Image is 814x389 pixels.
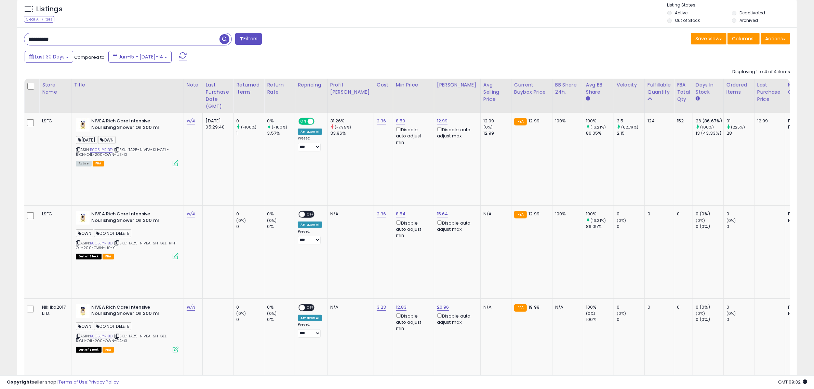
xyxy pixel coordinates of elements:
[677,118,688,124] div: 152
[396,126,429,146] div: Disable auto adjust min
[187,118,195,124] a: N/A
[437,219,475,232] div: Disable auto adjust max
[586,304,614,310] div: 100%
[700,124,714,130] small: (100%)
[778,379,807,385] span: 2025-08-14 09:32 GMT
[731,124,745,130] small: (225%)
[732,69,790,75] div: Displaying 1 to 4 of 4 items
[617,81,642,89] div: Velocity
[732,35,753,42] span: Columns
[617,224,644,230] div: 0
[757,118,780,124] div: 12.99
[305,212,316,217] span: OFF
[7,379,119,386] div: seller snap | |
[514,81,549,96] div: Current Buybox Price
[7,379,32,385] strong: Copyright
[788,211,811,217] div: FBA: 0
[42,211,66,217] div: LSFC
[24,16,54,23] div: Clear All Filters
[91,118,174,132] b: NIVEA Rich Care Intensive Nourishing Shower Oil 200 ml
[267,317,295,323] div: 0%
[396,312,429,332] div: Disable auto adjust min
[267,118,295,124] div: 0%
[696,224,723,230] div: 0 (0%)
[76,136,97,144] span: [DATE]
[586,130,614,136] div: 86.05%
[299,119,308,124] span: ON
[236,304,264,310] div: 0
[396,81,431,89] div: Min Price
[330,118,374,124] div: 31.26%
[236,130,264,136] div: 1
[617,118,644,124] div: 3.5
[437,126,475,139] div: Disable auto adjust max
[648,211,669,217] div: 0
[696,118,723,124] div: 26 (86.67%)
[586,224,614,230] div: 86.05%
[330,304,369,310] div: N/A
[330,130,374,136] div: 33.96%
[91,304,174,319] b: NIVEA Rich Care Intensive Nourishing Shower Oil 200 ml
[236,224,264,230] div: 0
[529,211,539,217] span: 12.99
[42,118,66,124] div: LSFC
[313,119,324,124] span: OFF
[691,33,726,44] button: Save View
[236,211,264,217] div: 0
[58,379,88,385] a: Terms of Use
[696,81,721,96] div: Days In Stock
[483,118,511,124] div: 12.99
[36,4,63,14] h5: Listings
[298,315,322,321] div: Amazon AI
[788,118,811,124] div: FBA: 0
[94,322,131,330] span: DO NOT DELETE
[696,304,723,310] div: 0 (0%)
[696,218,705,223] small: (0%)
[236,317,264,323] div: 0
[298,136,322,151] div: Preset:
[555,81,580,96] div: BB Share 24h.
[586,96,590,102] small: Avg BB Share.
[590,218,606,223] small: (16.21%)
[726,304,754,310] div: 0
[76,229,94,237] span: OWN
[621,124,638,130] small: (62.79%)
[483,130,511,136] div: 12.99
[437,304,449,311] a: 20.96
[586,118,614,124] div: 100%
[119,53,163,60] span: Jun-15 - [DATE]-14
[187,211,195,217] a: N/A
[236,81,261,96] div: Returned Items
[586,317,614,323] div: 100%
[726,317,754,323] div: 0
[696,96,700,102] small: Days In Stock.
[205,118,228,130] div: [DATE] 05:29:40
[377,81,390,89] div: Cost
[586,81,611,96] div: Avg BB Share
[272,124,288,130] small: (-100%)
[788,217,811,224] div: FBM: 0
[696,317,723,323] div: 0 (0%)
[74,81,181,89] div: Title
[25,51,73,63] button: Last 30 Days
[788,304,811,310] div: FBA: 0
[483,304,506,310] div: N/A
[648,304,669,310] div: 0
[187,304,195,311] a: N/A
[267,224,295,230] div: 0%
[677,304,688,310] div: 0
[396,118,405,124] a: 8.50
[726,130,754,136] div: 28
[298,229,322,245] div: Preset:
[675,10,688,16] label: Active
[726,118,754,124] div: 91
[267,130,295,136] div: 3.57%
[590,124,606,130] small: (16.21%)
[76,211,178,258] div: ASIN:
[667,2,797,9] p: Listing States:
[305,305,316,310] span: OFF
[76,304,178,352] div: ASIN:
[298,129,322,135] div: Amazon AI
[675,17,700,23] label: Out of Stock
[205,81,230,110] div: Last Purchase Date (GMT)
